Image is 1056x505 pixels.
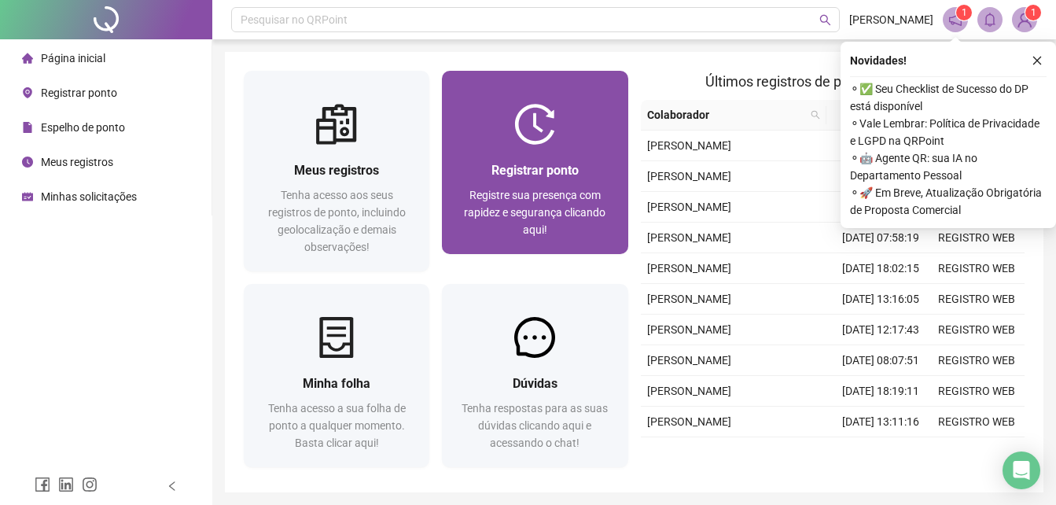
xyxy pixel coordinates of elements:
[244,284,429,467] a: Minha folhaTenha acesso a sua folha de ponto a qualquer momento. Basta clicar aqui!
[268,402,406,449] span: Tenha acesso a sua folha de ponto a qualquer momento. Basta clicar aqui!
[491,163,579,178] span: Registrar ponto
[647,262,731,275] span: [PERSON_NAME]
[808,103,823,127] span: search
[850,52,907,69] span: Novidades !
[513,376,557,391] span: Dúvidas
[833,131,929,161] td: [DATE] 18:04:14
[705,73,959,90] span: Últimos registros de ponto sincronizados
[442,284,627,467] a: DúvidasTenha respostas para as suas dúvidas clicando aqui e acessando o chat!
[647,323,731,336] span: [PERSON_NAME]
[58,477,74,492] span: linkedin
[929,376,1025,407] td: REGISTRO WEB
[929,223,1025,253] td: REGISTRO WEB
[244,71,429,271] a: Meus registrosTenha acesso aos seus registros de ponto, incluindo geolocalização e demais observa...
[929,253,1025,284] td: REGISTRO WEB
[929,407,1025,437] td: REGISTRO WEB
[442,71,627,254] a: Registrar pontoRegistre sua presença com rapidez e segurança clicando aqui!
[647,231,731,244] span: [PERSON_NAME]
[41,121,125,134] span: Espelho de ponto
[833,223,929,253] td: [DATE] 07:58:19
[948,13,962,27] span: notification
[929,315,1025,345] td: REGISTRO WEB
[850,149,1047,184] span: ⚬ 🤖 Agente QR: sua IA no Departamento Pessoal
[929,284,1025,315] td: REGISTRO WEB
[956,5,972,20] sup: 1
[1003,452,1040,489] div: Open Intercom Messenger
[647,106,805,123] span: Colaborador
[647,415,731,428] span: [PERSON_NAME]
[929,437,1025,468] td: REGISTRO WEB
[647,354,731,367] span: [PERSON_NAME]
[833,345,929,376] td: [DATE] 08:07:51
[22,122,33,133] span: file
[41,190,137,203] span: Minhas solicitações
[35,477,50,492] span: facebook
[22,87,33,98] span: environment
[22,53,33,64] span: home
[850,184,1047,219] span: ⚬ 🚀 Em Breve, Atualização Obrigatória de Proposta Comercial
[1013,8,1036,31] img: 94119
[82,477,98,492] span: instagram
[1031,7,1036,18] span: 1
[833,407,929,437] td: [DATE] 13:11:16
[833,284,929,315] td: [DATE] 13:16:05
[41,156,113,168] span: Meus registros
[22,157,33,168] span: clock-circle
[833,192,929,223] td: [DATE] 12:10:03
[833,376,929,407] td: [DATE] 18:19:11
[167,481,178,492] span: left
[929,345,1025,376] td: REGISTRO WEB
[1032,55,1043,66] span: close
[819,14,831,26] span: search
[41,87,117,99] span: Registrar ponto
[833,161,929,192] td: [DATE] 13:10:55
[849,11,933,28] span: [PERSON_NAME]
[647,201,731,213] span: [PERSON_NAME]
[833,106,900,123] span: Data/Hora
[464,189,605,236] span: Registre sua presença com rapidez e segurança clicando aqui!
[303,376,370,391] span: Minha folha
[268,189,406,253] span: Tenha acesso aos seus registros de ponto, incluindo geolocalização e demais observações!
[22,191,33,202] span: schedule
[826,100,919,131] th: Data/Hora
[647,385,731,397] span: [PERSON_NAME]
[811,110,820,120] span: search
[962,7,967,18] span: 1
[850,80,1047,115] span: ⚬ ✅ Seu Checklist de Sucesso do DP está disponível
[1025,5,1041,20] sup: Atualize o seu contato no menu Meus Dados
[462,402,608,449] span: Tenha respostas para as suas dúvidas clicando aqui e acessando o chat!
[850,115,1047,149] span: ⚬ Vale Lembrar: Política de Privacidade e LGPD na QRPoint
[833,315,929,345] td: [DATE] 12:17:43
[833,253,929,284] td: [DATE] 18:02:15
[833,437,929,468] td: [DATE] 12:13:29
[41,52,105,65] span: Página inicial
[647,139,731,152] span: [PERSON_NAME]
[647,293,731,305] span: [PERSON_NAME]
[983,13,997,27] span: bell
[647,170,731,182] span: [PERSON_NAME]
[294,163,379,178] span: Meus registros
